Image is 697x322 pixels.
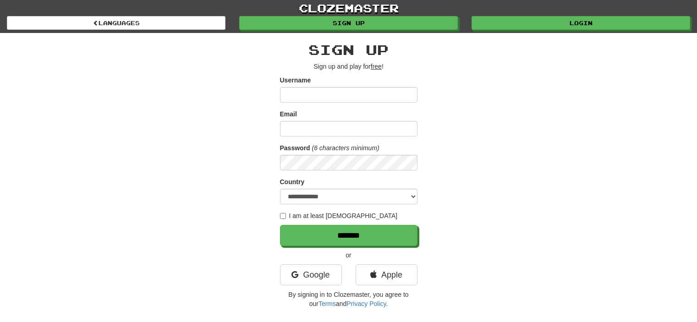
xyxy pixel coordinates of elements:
[346,300,386,307] a: Privacy Policy
[239,16,458,30] a: Sign up
[280,177,305,186] label: Country
[356,264,417,285] a: Apple
[371,63,382,70] u: free
[280,251,417,260] p: or
[280,76,311,85] label: Username
[280,42,417,57] h2: Sign up
[472,16,690,30] a: Login
[280,143,310,153] label: Password
[312,144,379,152] em: (6 characters minimum)
[280,264,342,285] a: Google
[318,300,336,307] a: Terms
[280,290,417,308] p: By signing in to Clozemaster, you agree to our and .
[7,16,225,30] a: Languages
[280,213,286,219] input: I am at least [DEMOGRAPHIC_DATA]
[280,211,398,220] label: I am at least [DEMOGRAPHIC_DATA]
[280,109,297,119] label: Email
[280,62,417,71] p: Sign up and play for !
